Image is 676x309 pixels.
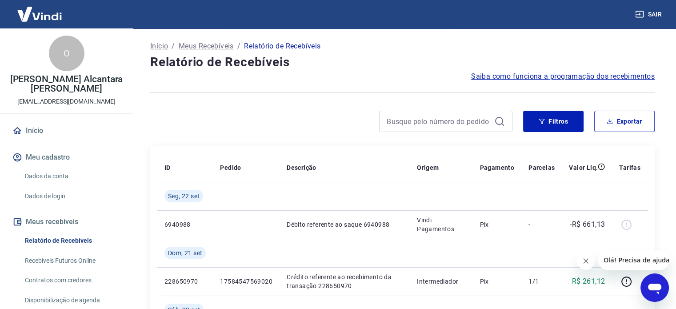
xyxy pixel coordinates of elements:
iframe: Fechar mensagem [577,252,595,270]
a: Início [150,41,168,52]
p: Pedido [220,163,241,172]
input: Busque pelo número do pedido [387,115,491,128]
p: 17584547569020 [220,277,272,286]
a: Início [11,121,122,140]
p: Pagamento [480,163,514,172]
p: 6940988 [164,220,206,229]
p: Pix [480,220,514,229]
a: Meus Recebíveis [179,41,234,52]
p: R$ 261,12 [572,276,605,287]
iframe: Mensagem da empresa [598,250,669,270]
p: Débito referente ao saque 6940988 [287,220,403,229]
a: Contratos com credores [21,271,122,289]
p: Relatório de Recebíveis [244,41,320,52]
p: -R$ 661,13 [570,219,605,230]
p: Parcelas [528,163,555,172]
img: Vindi [11,0,68,28]
button: Exportar [594,111,655,132]
p: 228650970 [164,277,206,286]
p: / [172,41,175,52]
iframe: Botão para abrir a janela de mensagens [640,273,669,302]
span: Dom, 21 set [168,249,202,257]
span: Olá! Precisa de ajuda? [5,6,75,13]
a: Dados da conta [21,167,122,185]
p: [PERSON_NAME] Alcantara [PERSON_NAME] [7,75,126,93]
button: Meus recebíveis [11,212,122,232]
a: Dados de login [21,187,122,205]
button: Meu cadastro [11,148,122,167]
div: O [49,36,84,71]
p: Crédito referente ao recebimento da transação 228650970 [287,273,403,290]
p: Valor Líq. [569,163,598,172]
p: Tarifas [619,163,640,172]
a: Saiba como funciona a programação dos recebimentos [471,71,655,82]
p: ID [164,163,171,172]
p: [EMAIL_ADDRESS][DOMAIN_NAME] [17,97,116,106]
a: Recebíveis Futuros Online [21,252,122,270]
p: 1/1 [528,277,555,286]
p: Origem [417,163,439,172]
p: Pix [480,277,514,286]
a: Relatório de Recebíveis [21,232,122,250]
button: Sair [633,6,665,23]
p: Descrição [287,163,316,172]
p: Vindi Pagamentos [417,216,465,233]
p: - [528,220,555,229]
p: Intermediador [417,277,465,286]
h4: Relatório de Recebíveis [150,53,655,71]
p: / [237,41,240,52]
button: Filtros [523,111,584,132]
span: Seg, 22 set [168,192,200,201]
